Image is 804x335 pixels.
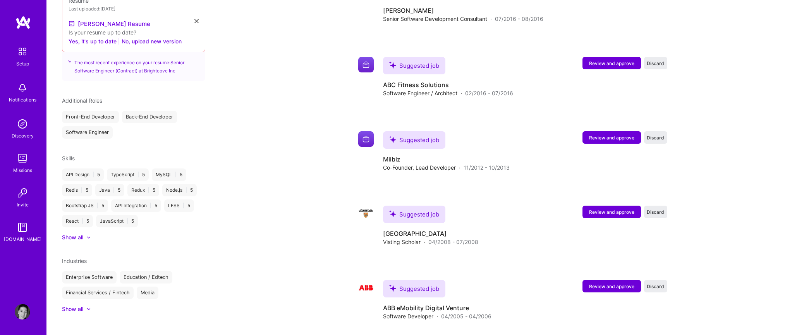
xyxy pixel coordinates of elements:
[137,172,139,178] span: |
[120,271,172,283] div: Education / Edtech
[465,89,513,97] span: 02/2016 - 07/2016
[441,312,491,320] span: 04/2005 - 04/2006
[97,203,98,209] span: |
[644,280,667,292] button: Discard
[383,238,421,246] span: Visting Scholar
[428,238,478,246] span: 04/2008 - 07/2008
[647,209,664,215] span: Discard
[383,206,445,223] div: Suggested job
[358,206,374,221] img: Company logo
[148,187,149,193] span: |
[15,116,30,132] img: discovery
[647,134,664,141] span: Discard
[582,206,641,218] button: Review and approve
[194,19,199,23] i: icon Close
[122,111,177,123] div: Back-End Developer
[81,187,82,193] span: |
[150,203,151,209] span: |
[62,271,117,283] div: Enterprise Software
[582,280,641,292] button: Review and approve
[96,215,138,227] div: JavaScript 5
[62,287,134,299] div: Financial Services / Fintech
[647,283,664,290] span: Discard
[383,229,478,238] h4: [GEOGRAPHIC_DATA]
[16,60,29,68] div: Setup
[383,81,513,89] h4: ABC Fitness Solutions
[93,172,94,178] span: |
[389,62,396,69] i: icon SuggestedTeams
[389,210,396,217] i: icon SuggestedTeams
[122,36,182,46] button: No, upload new version
[62,215,93,227] div: React 5
[183,203,184,209] span: |
[383,304,491,312] h4: ABB eMobility Digital Venture
[13,304,32,320] a: User Avatar
[13,166,32,174] div: Missions
[460,89,462,97] span: ·
[589,283,634,290] span: Review and approve
[383,155,510,163] h4: Miibiz
[175,172,177,178] span: |
[12,132,34,140] div: Discovery
[107,168,149,181] div: TypeScript 5
[152,168,186,181] div: MySQL 5
[68,58,71,64] i: icon SuggestedTeams
[589,209,634,215] span: Review and approve
[164,199,194,212] div: LESS 5
[62,168,104,181] div: API Design 5
[127,184,159,196] div: Redux 5
[62,184,92,196] div: Redis 5
[383,280,445,297] div: Suggested job
[137,287,158,299] div: Media
[4,235,41,243] div: [DOMAIN_NAME]
[644,131,667,144] button: Discard
[62,305,83,313] div: Show all
[186,187,187,193] span: |
[15,151,30,166] img: teamwork
[62,126,113,139] div: Software Engineer
[490,15,492,23] span: ·
[69,19,150,28] a: [PERSON_NAME] Resume
[69,28,199,36] div: Is your resume up to date?
[14,43,31,60] img: setup
[459,163,460,172] span: ·
[69,36,117,46] button: Yes, it's up to date
[389,136,396,143] i: icon SuggestedTeams
[389,285,396,292] i: icon SuggestedTeams
[589,134,634,141] span: Review and approve
[9,96,36,104] div: Notifications
[95,184,124,196] div: Java 5
[383,15,487,23] span: Senior Software Development Consultant
[62,48,205,81] div: The most recent experience on your resume: Senior Software Engineer (Contract) at Brightcove Inc
[15,220,30,235] img: guide book
[647,60,664,67] span: Discard
[644,57,667,69] button: Discard
[17,201,29,209] div: Invite
[358,131,374,147] img: Company logo
[82,218,83,224] span: |
[358,280,374,295] img: Company logo
[15,80,30,96] img: bell
[582,57,641,69] button: Review and approve
[62,155,75,161] span: Skills
[15,15,31,29] img: logo
[62,199,108,212] div: Bootstrap JS 5
[111,199,161,212] div: API Integration 5
[69,5,199,13] div: Last uploaded: [DATE]
[383,57,445,74] div: Suggested job
[495,15,543,23] span: 07/2016 - 08/2016
[383,163,456,172] span: Co-Founder, Lead Developer
[15,185,30,201] img: Invite
[15,304,30,320] img: User Avatar
[62,97,102,104] span: Additional Roles
[62,234,83,241] div: Show all
[383,131,445,149] div: Suggested job
[62,111,119,123] div: Front-End Developer
[383,312,433,320] span: Software Developer
[582,131,641,144] button: Review and approve
[113,187,115,193] span: |
[644,206,667,218] button: Discard
[118,37,120,45] span: |
[436,312,438,320] span: ·
[358,57,374,72] img: Company logo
